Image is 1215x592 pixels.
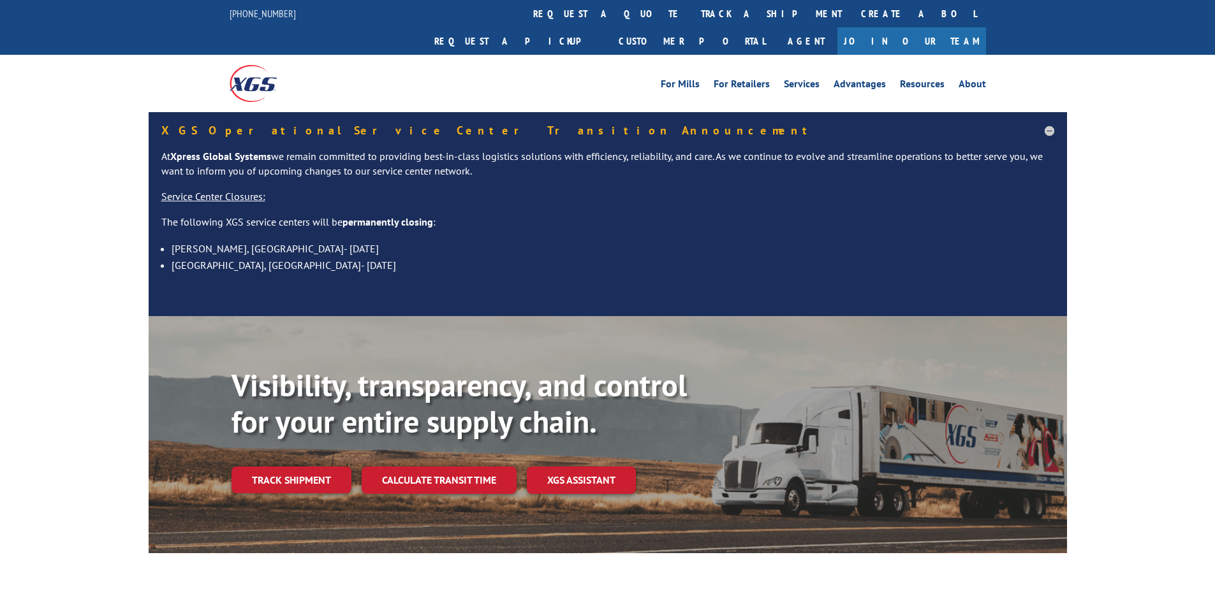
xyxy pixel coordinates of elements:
a: Agent [775,27,837,55]
p: At we remain committed to providing best-in-class logistics solutions with efficiency, reliabilit... [161,149,1054,190]
a: Join Our Team [837,27,986,55]
li: [PERSON_NAME], [GEOGRAPHIC_DATA]- [DATE] [172,240,1054,257]
a: For Mills [661,79,700,93]
a: About [959,79,986,93]
a: Calculate transit time [362,466,517,494]
strong: Xpress Global Systems [170,150,271,162]
a: For Retailers [714,79,770,93]
a: [PHONE_NUMBER] [230,7,296,20]
a: Customer Portal [609,27,775,55]
a: Services [784,79,820,93]
a: Track shipment [232,466,351,493]
b: Visibility, transparency, and control for your entire supply chain. [232,365,687,442]
li: [GEOGRAPHIC_DATA], [GEOGRAPHIC_DATA]- [DATE] [172,257,1054,273]
strong: permanently closing [342,215,433,228]
a: Resources [900,79,945,93]
u: Service Center Closures: [161,190,265,203]
a: Request a pickup [425,27,609,55]
a: Advantages [834,79,886,93]
h5: XGS Operational Service Center Transition Announcement [161,125,1054,136]
p: The following XGS service centers will be : [161,215,1054,240]
a: XGS ASSISTANT [527,466,636,494]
